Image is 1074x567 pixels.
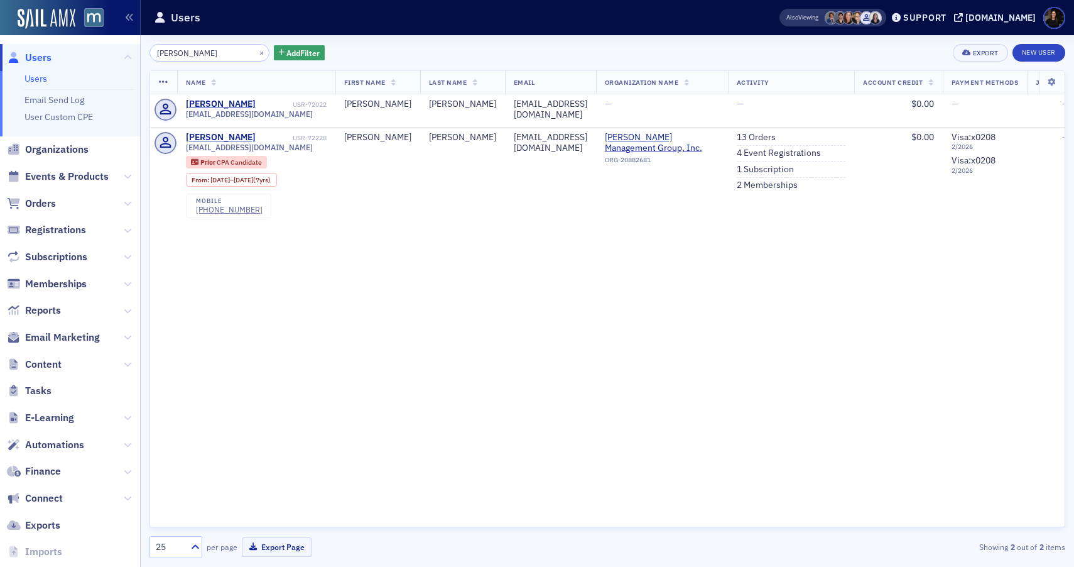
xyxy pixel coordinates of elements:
[25,331,100,344] span: Email Marketing
[18,9,75,29] a: SailAMX
[186,132,256,143] a: [PERSON_NAME]
[344,132,411,143] div: [PERSON_NAME]
[1037,541,1046,553] strong: 2
[842,11,855,25] span: Natalie Antonakas
[737,98,744,109] span: —
[7,545,62,559] a: Imports
[75,8,104,30] a: View Homepage
[7,51,52,65] a: Users
[196,197,263,205] div: mobile
[737,78,769,87] span: Activity
[7,143,89,157] a: Organizations
[7,519,60,532] a: Exports
[863,78,923,87] span: Account Credit
[7,223,86,237] a: Registrations
[605,132,719,154] span: Stringfellow Management Group, Inc.
[186,99,256,110] a: [PERSON_NAME]
[25,492,63,505] span: Connect
[952,98,958,109] span: —
[737,148,821,159] a: 4 Event Registrations
[286,47,320,58] span: Add Filter
[7,331,100,344] a: Email Marketing
[973,50,999,57] div: Export
[186,156,268,168] div: Prior: Prior: CPA Candidate
[1036,78,1068,87] span: Job Type
[786,13,818,22] span: Viewing
[274,45,325,61] button: AddFilter
[186,109,313,119] span: [EMAIL_ADDRESS][DOMAIN_NAME]
[156,541,183,554] div: 25
[7,465,61,478] a: Finance
[171,10,200,25] h1: Users
[786,13,798,21] div: Also
[429,99,496,110] div: [PERSON_NAME]
[25,384,52,398] span: Tasks
[25,197,56,211] span: Orders
[860,11,873,25] span: Justin Chase
[429,78,467,87] span: Last Name
[84,8,104,28] img: SailAMX
[605,156,719,168] div: ORG-20882681
[911,98,934,109] span: $0.00
[24,73,47,84] a: Users
[191,158,261,166] a: Prior CPA Candidate
[953,44,1007,62] button: Export
[1008,541,1017,553] strong: 2
[514,99,587,121] div: [EMAIL_ADDRESS][DOMAIN_NAME]
[1043,7,1065,29] span: Profile
[911,131,934,143] span: $0.00
[7,492,63,505] a: Connect
[869,11,882,25] span: Kelly Brown
[258,101,327,109] div: USR-72022
[1062,131,1069,143] span: —
[7,411,74,425] a: E-Learning
[25,438,84,452] span: Automations
[344,78,386,87] span: First Name
[196,205,263,214] a: [PHONE_NUMBER]
[903,12,947,23] div: Support
[514,132,587,154] div: [EMAIL_ADDRESS][DOMAIN_NAME]
[25,170,109,184] span: Events & Products
[952,155,995,166] span: Visa : x0208
[429,132,496,143] div: [PERSON_NAME]
[737,180,798,191] a: 2 Memberships
[7,277,87,291] a: Memberships
[25,51,52,65] span: Users
[7,438,84,452] a: Automations
[952,167,1019,175] span: 2 / 2026
[344,99,411,110] div: [PERSON_NAME]
[258,134,327,142] div: USR-72228
[200,158,217,167] span: Prior
[25,250,87,264] span: Subscriptions
[7,197,56,211] a: Orders
[952,78,1019,87] span: Payment Methods
[207,541,237,553] label: per page
[833,11,847,25] span: Mary Beth Halpern
[217,158,262,167] span: CPA Candidate
[25,223,86,237] span: Registrations
[1062,98,1069,109] span: —
[605,78,679,87] span: Organization Name
[825,11,838,25] span: Chris Dougherty
[256,47,268,58] button: ×
[954,13,1040,22] button: [DOMAIN_NAME]
[514,78,535,87] span: Email
[24,111,93,123] a: User Custom CPE
[7,304,61,317] a: Reports
[242,537,312,557] button: Export Page
[192,176,210,184] span: From :
[605,132,719,154] a: [PERSON_NAME] Management Group, Inc.
[25,277,87,291] span: Memberships
[186,173,277,187] div: From: 2018-09-27 00:00:00
[952,143,1019,151] span: 2 / 2026
[186,78,206,87] span: Name
[210,175,230,184] span: [DATE]
[737,132,776,143] a: 13 Orders
[7,170,109,184] a: Events & Products
[25,411,74,425] span: E-Learning
[25,304,61,317] span: Reports
[25,519,60,532] span: Exports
